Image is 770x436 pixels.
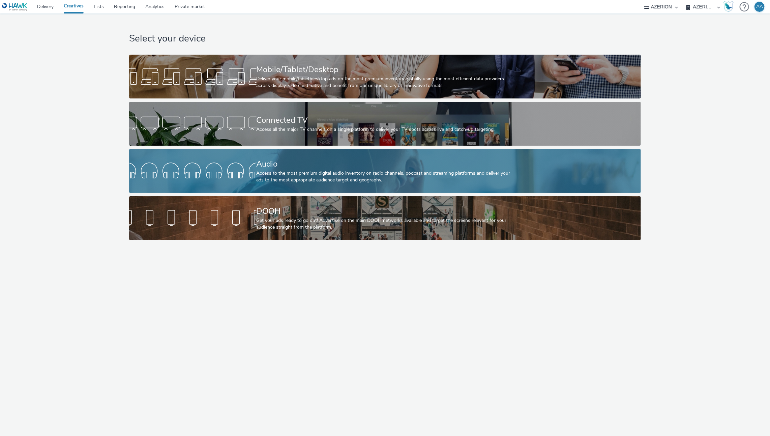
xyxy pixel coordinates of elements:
h1: Select your device [129,32,641,45]
div: Mobile/Tablet/Desktop [257,64,511,76]
div: AA [756,2,763,12]
a: AudioAccess to the most premium digital audio inventory on radio channels, podcast and streaming ... [129,149,641,193]
div: DOOH [257,205,511,217]
div: Access to the most premium digital audio inventory on radio channels, podcast and streaming platf... [257,170,511,184]
div: Deliver your mobile/tablet/desktop ads on the most premium inventory globally using the most effi... [257,76,511,89]
div: Connected TV [257,114,511,126]
a: DOOHGet your ads ready to go out! Advertise on the main DOOH networks available and target the sc... [129,196,641,240]
a: Hawk Academy [723,1,736,12]
img: undefined Logo [2,3,28,11]
a: Connected TVAccess all the major TV channels on a single platform to deliver your TV spots across... [129,102,641,146]
img: Hawk Academy [723,1,734,12]
a: Mobile/Tablet/DesktopDeliver your mobile/tablet/desktop ads on the most premium inventory globall... [129,55,641,98]
div: Audio [257,158,511,170]
div: Access all the major TV channels on a single platform to deliver your TV spots across live and ca... [257,126,511,133]
div: Get your ads ready to go out! Advertise on the main DOOH networks available and target the screen... [257,217,511,231]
